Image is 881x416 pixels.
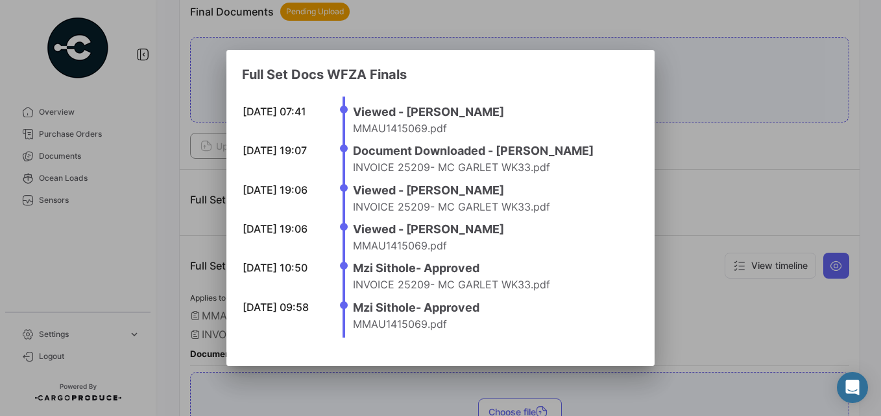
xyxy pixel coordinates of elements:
[353,122,447,135] span: MMAU1415069.pdf
[353,299,631,317] h4: Mzi Sithole - Approved
[353,259,631,277] h4: Mzi Sithole - Approved
[353,220,631,238] h4: Viewed - [PERSON_NAME]
[243,260,320,275] div: [DATE] 10:50
[353,161,550,174] span: INVOICE 25209- MC GARLET WK33.pdf
[353,142,631,160] h4: Document Downloaded - [PERSON_NAME]
[243,104,320,119] div: [DATE] 07:41
[353,181,631,200] h4: Viewed - [PERSON_NAME]
[243,183,320,197] div: [DATE] 19:06
[353,103,631,121] h4: Viewed - [PERSON_NAME]
[243,300,320,314] div: [DATE] 09:58
[243,143,320,157] div: [DATE] 19:07
[353,278,550,291] span: INVOICE 25209- MC GARLET WK33.pdf
[242,65,639,84] h3: Full Set Docs WFZA Finals
[353,318,447,330] span: MMAU1415069.pdf
[353,239,447,252] span: MMAU1415069.pdf
[837,372,868,403] div: Abrir Intercom Messenger
[243,222,320,236] div: [DATE] 19:06
[353,200,550,213] span: INVOICE 25209- MC GARLET WK33.pdf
